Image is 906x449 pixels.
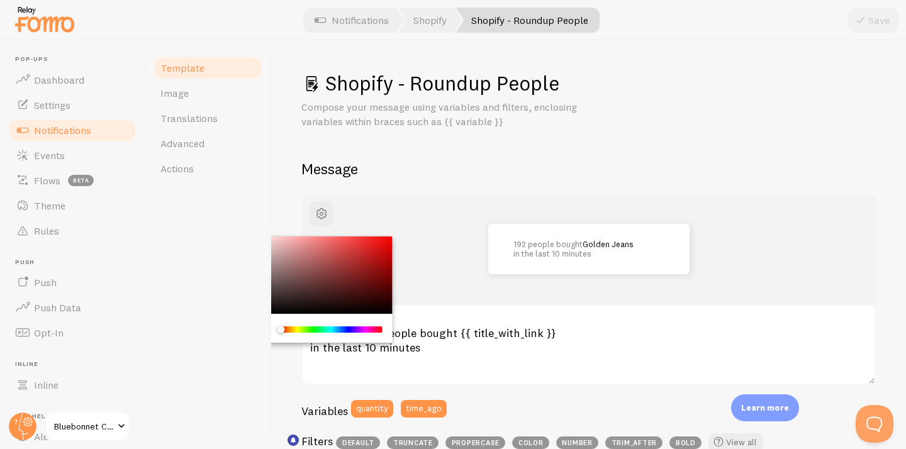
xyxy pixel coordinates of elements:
a: Advanced [153,131,263,156]
a: Push Data [8,295,137,320]
span: Pop-ups [15,55,137,64]
a: Opt-In [8,320,137,345]
h3: Filters [301,434,333,448]
p: Learn more [741,402,789,414]
img: fomo-relay-logo-orange.svg [13,3,76,35]
label: Notification Message [301,304,876,326]
span: Dashboard [34,74,84,86]
a: Push [8,270,137,295]
h2: Message [301,159,876,179]
span: bold [669,436,702,449]
span: number [556,436,598,449]
span: Theme [34,199,65,212]
p: Compose your message using variables and filters, enclosing variables within braces such as {{ va... [301,100,603,129]
span: Notifications [34,124,91,136]
button: quantity [351,400,393,418]
span: propercase [445,436,505,449]
span: Events [34,149,65,162]
span: Advanced [160,137,204,150]
a: Settings [8,92,137,118]
span: Inline [15,360,137,369]
span: Template [160,62,204,74]
span: Bluebonnet Case [54,419,114,434]
svg: <p>Use filters like | propercase to change CITY to City in your templates</p> [288,435,299,446]
span: default [336,436,380,449]
span: Actions [160,162,194,175]
span: Translations [160,112,218,125]
span: Flows [34,174,60,187]
a: Events [8,143,137,168]
a: Theme [8,193,137,218]
a: Flows beta [8,168,137,193]
span: beta [68,175,94,186]
span: Push [15,258,137,267]
span: Inline [34,379,59,391]
span: Rules [34,224,59,237]
span: truncate [387,436,439,449]
p: 192 people bought in the last 10 minutes [513,240,664,258]
h3: Variables [301,404,348,418]
a: Bluebonnet Case [45,411,130,441]
a: Image [153,80,263,106]
span: Image [160,87,189,99]
a: Template [153,55,263,80]
span: Push Data [34,301,81,314]
a: Inline [8,372,137,397]
a: Translations [153,106,263,131]
span: color [512,436,549,449]
a: Golden Jeans [583,239,634,249]
a: Notifications [8,118,137,143]
span: Opt-In [34,326,64,339]
span: Settings [34,99,70,111]
div: Chrome color picker [251,236,393,343]
iframe: Help Scout Beacon - Open [856,405,893,443]
button: time_ago [401,400,447,418]
div: Learn more [731,394,799,421]
a: Actions [153,156,263,181]
a: Dashboard [8,67,137,92]
a: Rules [8,218,137,243]
span: trim_after [605,436,663,449]
span: Push [34,276,57,289]
h1: Shopify - Roundup People [301,70,876,96]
